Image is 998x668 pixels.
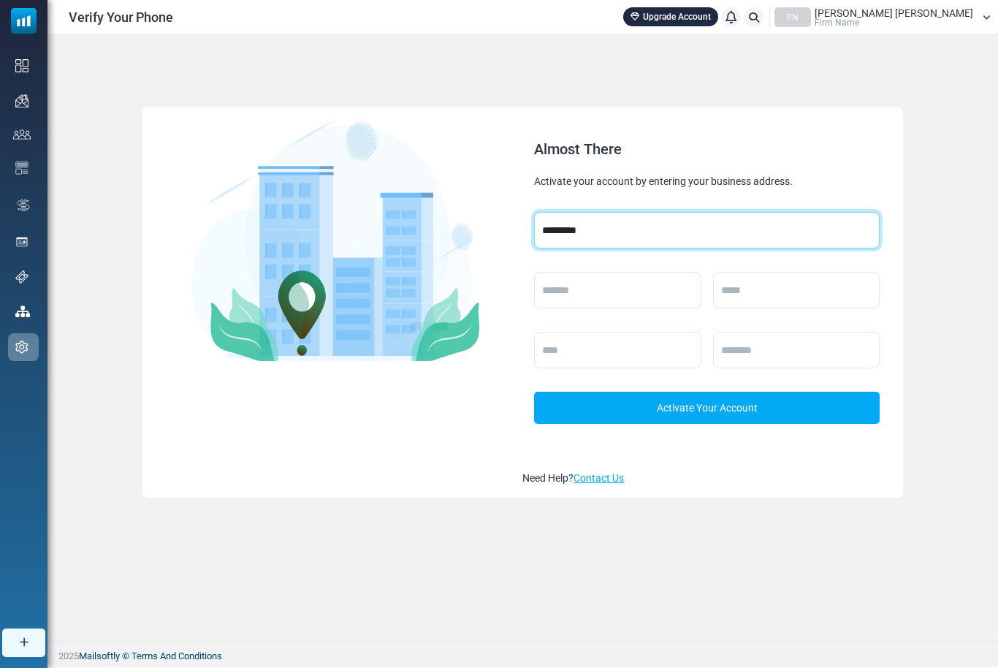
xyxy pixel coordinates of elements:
img: email-templates-icon.svg [15,162,28,175]
a: FN [PERSON_NAME] [PERSON_NAME] Firm Name [774,7,991,27]
img: settings-icon.svg [15,341,28,354]
a: Activate Your Account [534,392,879,424]
footer: 2025 [47,641,998,667]
span: [PERSON_NAME] [PERSON_NAME] [815,8,973,18]
a: Upgrade Account [623,7,718,26]
img: support-icon.svg [15,270,28,284]
span: translation missing: en.layouts.footer.terms_and_conditions [132,650,222,661]
img: mailsoftly_icon_blue_white.svg [11,8,37,34]
span: Firm Name [815,18,859,27]
div: Almost There [534,142,879,156]
img: contacts-icon.svg [13,129,31,140]
span: Verify Your Phone [69,7,173,27]
a: Mailsoftly © [79,650,129,661]
a: Terms And Conditions [132,650,222,661]
img: workflow.svg [15,197,31,213]
div: Activate your account by entering your business address. [534,174,879,189]
div: FN [774,7,811,27]
a: Contact Us [574,472,624,484]
div: Need Help? [522,471,891,486]
img: dashboard-icon.svg [15,59,28,72]
img: landing_pages.svg [15,235,28,248]
img: campaigns-icon.png [15,94,28,107]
